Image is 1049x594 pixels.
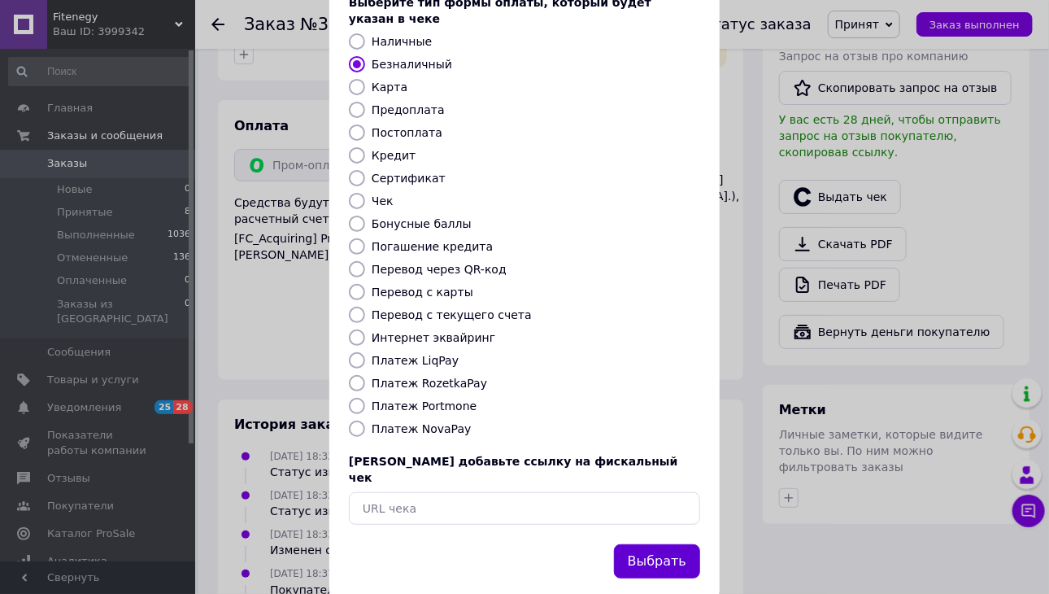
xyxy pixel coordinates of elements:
[372,172,446,185] label: Сертификат
[372,308,532,321] label: Перевод с текущего счета
[372,331,495,344] label: Интернет эквайринг
[372,194,394,207] label: Чек
[372,354,459,367] label: Платеж LiqPay
[349,455,678,484] span: [PERSON_NAME] добавьте ссылку на фискальный чек
[372,422,471,435] label: Платеж NovaPay
[372,217,472,230] label: Бонусные баллы
[372,263,507,276] label: Перевод через QR-код
[349,492,700,525] input: URL чека
[372,240,493,253] label: Погашение кредита
[372,149,416,162] label: Кредит
[614,544,700,579] button: Выбрать
[372,400,477,413] label: Платеж Portmone
[372,286,473,299] label: Перевод с карты
[372,126,442,139] label: Постоплата
[372,377,487,390] label: Платеж RozetkaPay
[372,58,452,71] label: Безналичный
[372,81,407,94] label: Карта
[372,35,432,48] label: Наличные
[372,103,445,116] label: Предоплата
